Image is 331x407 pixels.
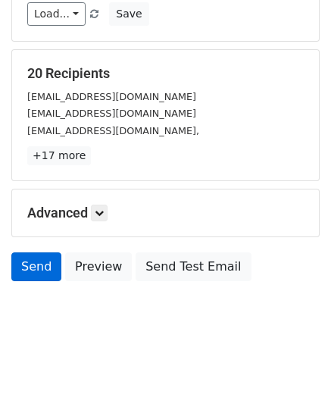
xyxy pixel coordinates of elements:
[255,334,331,407] iframe: Chat Widget
[27,91,196,102] small: [EMAIL_ADDRESS][DOMAIN_NAME]
[27,2,86,26] a: Load...
[109,2,148,26] button: Save
[65,252,132,281] a: Preview
[27,146,91,165] a: +17 more
[27,205,304,221] h5: Advanced
[27,65,304,82] h5: 20 Recipients
[136,252,251,281] a: Send Test Email
[27,125,199,136] small: [EMAIL_ADDRESS][DOMAIN_NAME],
[11,252,61,281] a: Send
[27,108,196,119] small: [EMAIL_ADDRESS][DOMAIN_NAME]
